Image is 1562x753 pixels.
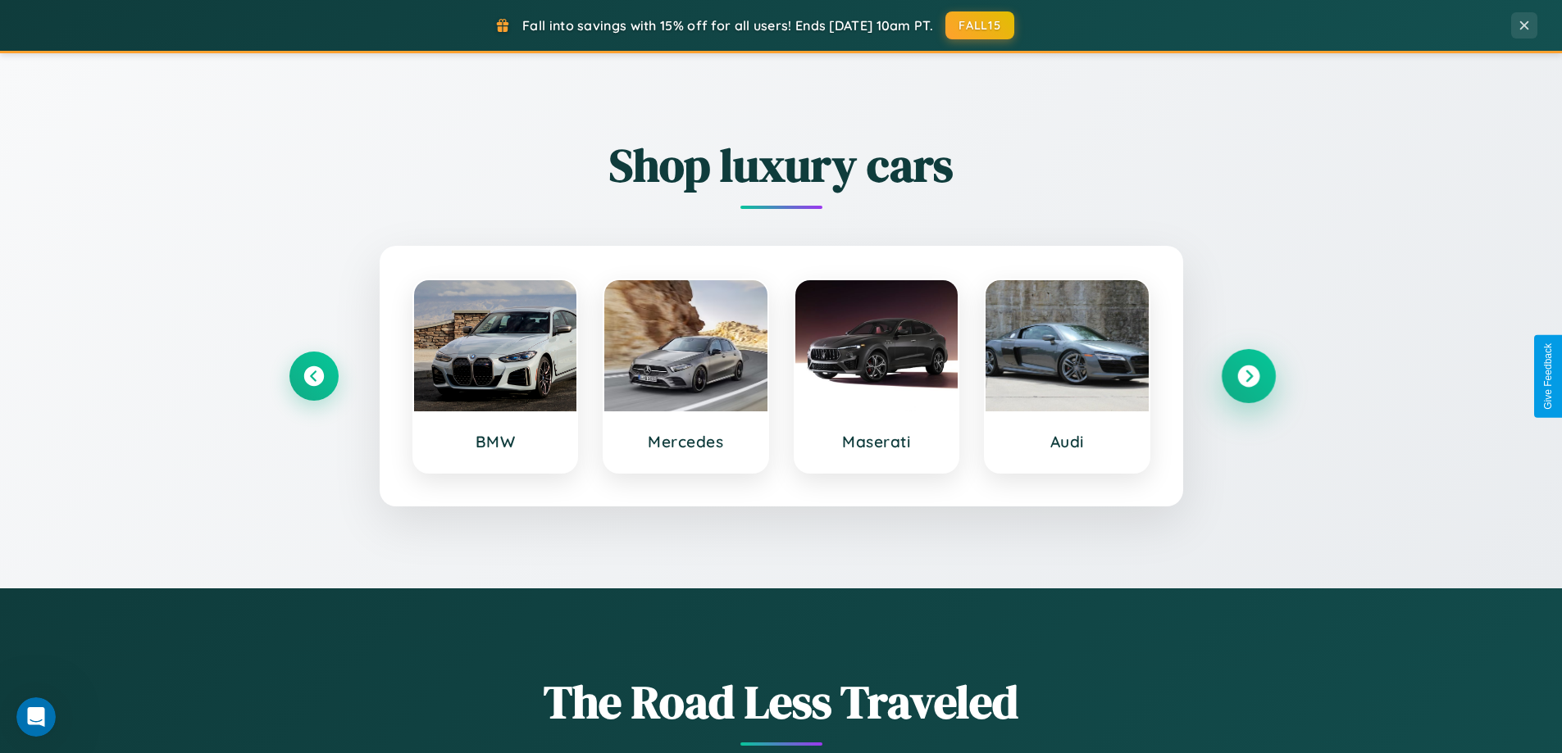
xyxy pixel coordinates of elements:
[812,432,942,451] h3: Maserati
[16,697,56,737] iframe: Intercom live chat
[1542,343,1554,410] div: Give Feedback
[1002,432,1132,451] h3: Audi
[522,17,933,34] span: Fall into savings with 15% off for all users! Ends [DATE] 10am PT.
[430,432,561,451] h3: BMW
[945,11,1014,39] button: FALL15
[621,432,751,451] h3: Mercedes
[289,134,1273,197] h2: Shop luxury cars
[289,670,1273,733] h1: The Road Less Traveled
